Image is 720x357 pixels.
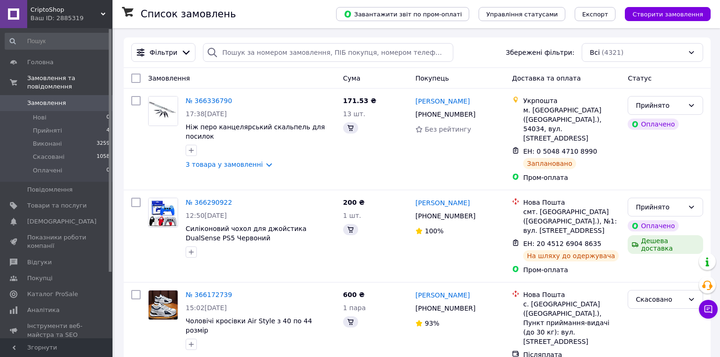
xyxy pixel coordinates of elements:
span: 1 шт. [343,212,361,219]
input: Пошук [5,33,111,50]
span: (4321) [602,49,624,56]
span: 17:38[DATE] [186,110,227,118]
span: 200 ₴ [343,199,365,206]
span: 0 [106,113,110,122]
div: Нова Пошта [523,290,620,299]
div: Нова Пошта [523,198,620,207]
span: 15:02[DATE] [186,304,227,312]
div: Дешева доставка [628,235,703,254]
span: Скасовані [33,153,65,161]
span: Завантажити звіт по пром-оплаті [344,10,462,18]
span: Головна [27,58,53,67]
span: Відгуки [27,258,52,267]
a: Чоловічі кросівки Air Style з 40 по 44 розмір [186,317,312,334]
div: Скасовано [636,294,684,305]
span: 600 ₴ [343,291,365,298]
div: Оплачено [628,220,678,231]
span: Експорт [582,11,608,18]
span: Створити замовлення [632,11,703,18]
div: м. [GEOGRAPHIC_DATA] ([GEOGRAPHIC_DATA].), 54034, вул. [STREET_ADDRESS] [523,105,620,143]
button: Експорт [575,7,616,21]
a: Ніж перо канцелярський скальпель для посилок [186,123,325,140]
a: № 366336790 [186,97,232,104]
span: Товари та послуги [27,201,87,210]
span: Всі [590,48,600,57]
span: Замовлення [148,74,190,82]
a: [PERSON_NAME] [415,97,470,106]
span: [DEMOGRAPHIC_DATA] [27,217,97,226]
span: Збережені фільтри: [506,48,574,57]
img: Фото товару [149,290,178,320]
span: 1 пара [343,304,366,312]
span: Показники роботи компанії [27,233,87,250]
a: № 366172739 [186,291,232,298]
span: 0 [106,166,110,175]
div: Укрпошта [523,96,620,105]
div: Оплачено [628,119,678,130]
span: Каталог ProSale [27,290,78,298]
span: CriptoShop [30,6,101,14]
div: смт. [GEOGRAPHIC_DATA] ([GEOGRAPHIC_DATA].), №1: вул. [STREET_ADDRESS] [523,207,620,235]
div: Заплановано [523,158,576,169]
h1: Список замовлень [141,8,236,20]
button: Завантажити звіт по пром-оплаті [336,7,469,21]
span: Аналітика [27,306,60,314]
span: 1058 [97,153,110,161]
div: Прийнято [636,100,684,111]
a: 3 товара у замовленні [186,161,263,168]
a: Фото товару [148,96,178,126]
a: № 366290922 [186,199,232,206]
span: Фільтри [150,48,177,57]
span: ЕН: 0 5048 4710 8990 [523,148,597,155]
div: На шляху до одержувача [523,250,619,261]
a: Фото товару [148,198,178,228]
span: Нові [33,113,46,122]
div: [PHONE_NUMBER] [413,108,477,121]
span: 3259 [97,140,110,148]
span: Прийняті [33,126,62,135]
a: Створити замовлення [615,10,711,17]
span: ЕН: 20 4512 6904 8635 [523,240,601,247]
span: Оплачені [33,166,62,175]
button: Створити замовлення [625,7,711,21]
span: Замовлення [27,99,66,107]
img: Фото товару [149,198,178,227]
div: с. [GEOGRAPHIC_DATA] ([GEOGRAPHIC_DATA].), Пункт приймання-видачі (до 30 кг): вул. [STREET_ADDRESS] [523,299,620,346]
span: Інструменти веб-майстра та SEO [27,322,87,339]
div: [PHONE_NUMBER] [413,209,477,223]
div: Ваш ID: 2885319 [30,14,112,22]
span: Управління статусами [486,11,558,18]
span: Доставка та оплата [512,74,581,82]
span: 171.53 ₴ [343,97,376,104]
div: [PHONE_NUMBER] [413,302,477,315]
div: Пром-оплата [523,265,620,275]
span: Статус [628,74,652,82]
span: Покупець [415,74,449,82]
span: Cума [343,74,360,82]
button: Чат з покупцем [699,300,718,319]
a: Фото товару [148,290,178,320]
span: 93% [425,320,439,327]
a: [PERSON_NAME] [415,290,470,300]
span: Замовлення та повідомлення [27,74,112,91]
input: Пошук за номером замовлення, ПІБ покупця, номером телефону, Email, номером накладної [203,43,453,62]
button: Управління статусами [479,7,565,21]
span: Повідомлення [27,186,73,194]
div: Прийнято [636,202,684,212]
img: Фото товару [149,97,178,126]
span: 4 [106,126,110,135]
span: Покупці [27,274,52,283]
span: 13 шт. [343,110,366,118]
a: Силіконовий чохол для джойстика DualSense PS5 Червоний [186,225,307,242]
span: Без рейтингу [425,126,471,133]
a: [PERSON_NAME] [415,198,470,208]
span: 12:50[DATE] [186,212,227,219]
span: Виконані [33,140,62,148]
div: Пром-оплата [523,173,620,182]
span: 100% [425,227,443,235]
